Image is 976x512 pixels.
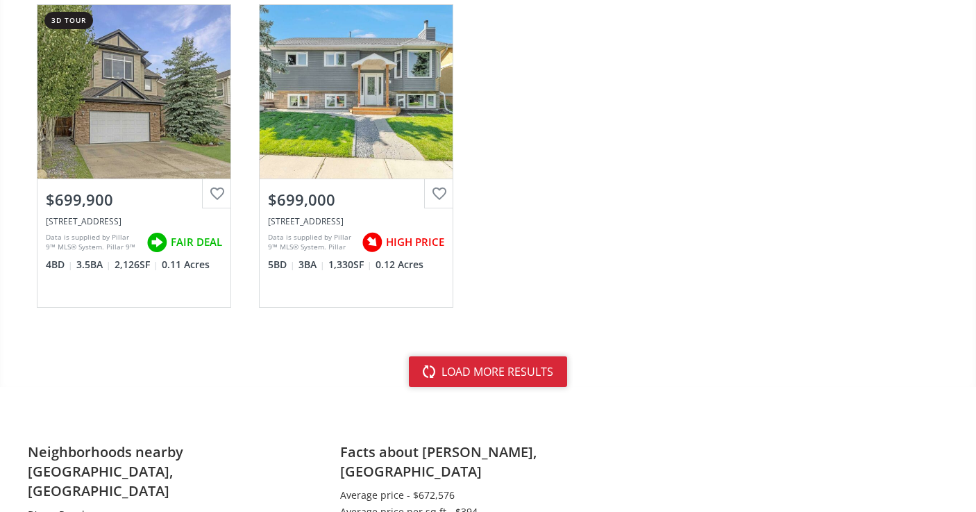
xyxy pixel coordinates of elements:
span: 4 BD [46,258,73,272]
img: rating icon [358,229,386,256]
span: HIGH PRICE [386,235,444,249]
span: 5 BD [268,258,295,272]
span: 1,330 SF [328,258,372,272]
h2: Facts about [PERSON_NAME], [GEOGRAPHIC_DATA] [340,443,611,481]
span: 0.12 Acres [376,258,423,272]
span: 3.5 BA [76,258,111,272]
span: 3 BA [298,258,325,272]
div: 46 Westmount Circle, Okotoks, AB T1S0B6 [46,215,222,227]
img: rating icon [143,229,171,256]
span: 0.11 Acres [162,258,210,272]
div: $699,900 [46,189,222,210]
span: 2,126 SF [115,258,158,272]
li: Average price - $672,576 [340,488,611,502]
div: Data is supplied by Pillar 9™ MLS® System. Pillar 9™ is the owner of the copyright in its MLS® Sy... [268,232,355,253]
div: $699,000 [268,189,444,210]
div: Data is supplied by Pillar 9™ MLS® System. Pillar 9™ is the owner of the copyright in its MLS® Sy... [46,232,140,253]
span: FAIR DEAL [171,235,222,249]
h2: Neighborhoods nearby [GEOGRAPHIC_DATA], [GEOGRAPHIC_DATA] [28,443,298,501]
div: 20 Westland Gate, Okotoks, AB T1S1N1 [268,215,444,227]
button: load more results [409,356,567,387]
